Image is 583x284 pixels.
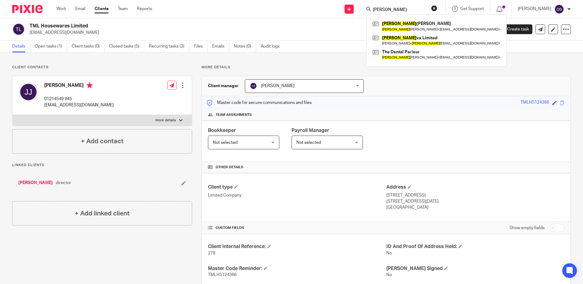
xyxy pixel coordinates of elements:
[208,225,386,230] h4: CUSTOM FIELDS
[234,41,256,52] a: Notes (0)
[118,6,128,12] a: Team
[372,7,427,13] input: Search
[386,204,564,211] p: [GEOGRAPHIC_DATA]
[194,41,208,52] a: Files
[518,6,551,12] p: [PERSON_NAME]
[212,41,229,52] a: Emails
[213,140,238,145] span: Not selected
[261,41,284,52] a: Audit logs
[44,102,114,108] p: [EMAIL_ADDRESS][DOMAIN_NAME]
[386,198,564,204] p: [STREET_ADDRESS][DATE]
[95,6,109,12] a: Clients
[19,82,38,102] img: svg%3E
[137,6,152,12] a: Reports
[12,41,30,52] a: Details
[87,82,93,88] i: Primary
[35,41,67,52] a: Open tasks (1)
[291,128,329,133] span: Payroll Manager
[30,23,396,29] h2: TML Housewares Limited
[202,65,571,70] p: More details
[12,5,43,13] img: Pixie
[386,251,392,255] span: No
[208,273,237,277] span: TMLH5124366
[12,65,192,70] p: Client contacts
[72,41,105,52] a: Client tasks (0)
[216,112,252,117] span: Team assignments
[208,251,215,255] span: 278
[296,140,321,145] span: Not selected
[56,6,66,12] a: Work
[497,24,532,34] a: Create task
[208,83,239,89] h3: Client manager
[554,4,564,14] img: svg%3E
[75,209,130,218] h4: + Add linked client
[206,100,312,106] p: Master code for secure communications and files
[56,180,71,186] span: director
[431,5,437,11] button: Clear
[44,96,114,102] p: 01214549 945
[520,99,549,106] div: TMLH5124366
[386,192,564,198] p: [STREET_ADDRESS]
[261,84,295,88] span: [PERSON_NAME]
[208,265,386,272] h4: Master Code Reminder:
[216,165,243,170] span: Other details
[208,184,386,190] h4: Client type
[386,184,564,190] h4: Address
[250,82,257,90] img: svg%3E
[208,128,236,133] span: Bookkeeper
[208,243,386,250] h4: Client Internal Reference:
[12,23,25,36] img: svg%3E
[208,192,386,198] p: Limited Company
[156,118,176,123] p: More details
[460,7,484,11] span: Get Support
[12,163,192,168] p: Linked clients
[386,243,564,250] h4: ID And Proof Of Address Held:
[149,41,189,52] a: Recurring tasks (2)
[109,41,144,52] a: Closed tasks (5)
[81,137,123,146] h4: + Add contact
[75,6,85,12] a: Email
[18,180,53,186] a: [PERSON_NAME]
[386,265,564,272] h4: [PERSON_NAME] Signed
[30,30,488,36] p: [EMAIL_ADDRESS][DOMAIN_NAME]
[386,273,392,277] span: No
[510,225,545,231] label: Show empty fields
[44,82,114,90] h4: [PERSON_NAME]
